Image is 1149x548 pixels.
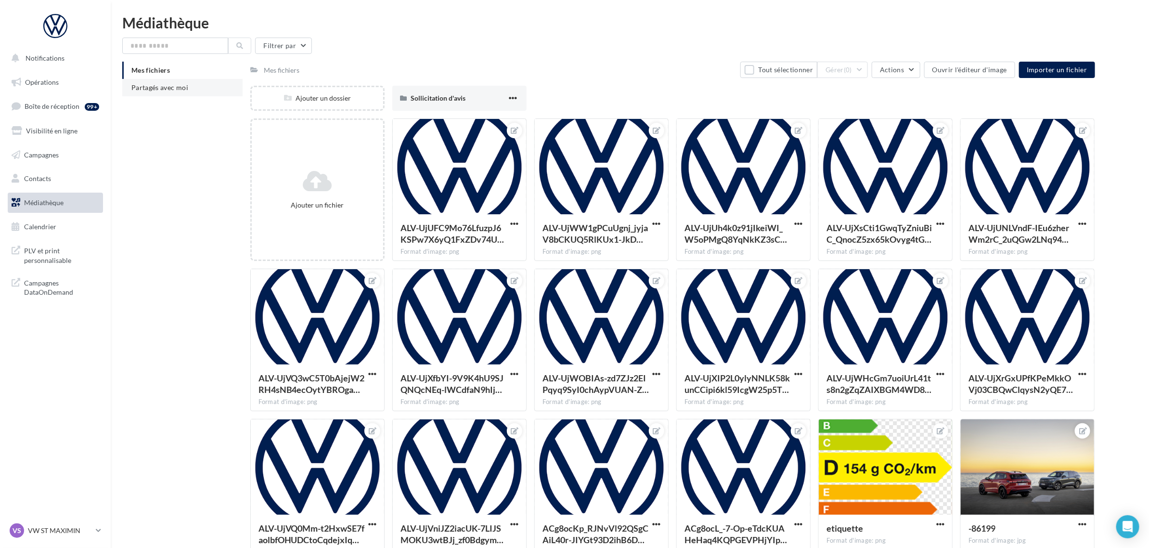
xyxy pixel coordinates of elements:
span: ALV-UjUFC9Mo76LfuzpJ6KSPw7X6yQ1FxZDv74Uc-mnR1O6-NgLBY9CCiw [400,222,504,245]
span: ACg8ocL_-7-Op-eTdcKUAHeHaq4KQPGEVPHjYIpRFzD4D6JWmnAGzoCFGA [684,523,787,545]
span: ALV-UjVniJZ2iacUK-7LIJSMOKU3wtBJj_zf0BdgymWUXPZ0AGCPEqi6Cg [400,523,503,545]
span: Campagnes DataOnDemand [24,276,99,297]
span: Visibilité en ligne [26,127,77,135]
span: Contacts [24,174,51,183]
div: Format d'image: png [826,536,944,545]
a: Médiathèque [6,193,105,213]
div: Ajouter un dossier [252,93,383,103]
span: Actions [880,65,904,74]
div: 99+ [85,103,99,111]
div: Médiathèque [122,15,1137,30]
span: Calendrier [24,222,56,231]
a: VS VW ST MAXIMIN [8,522,103,540]
span: ALV-UjXfbYI-9V9K4hU9SJQNQcNEq-lWCdfaN9hIjw51e65JGKBgr3y5Tg [400,373,503,395]
div: Format d'image: png [684,398,802,406]
span: PLV et print personnalisable [24,244,99,265]
span: ALV-UjWHcGm7uoiUrL41ts8n2gZqZAIXBGM4WD8J_TYlG1lLLnoPkQFHxw [826,373,931,395]
span: Opérations [25,78,59,86]
button: Tout sélectionner [740,62,817,78]
span: ALV-UjWOBIAs-zd7ZJz2EIPqyq9SyI0chAypVUAN-ZifhWO1xLGg-yMWag [542,373,649,395]
span: ALV-UjUh4k0z91jIkeiWI_W5oPMgQ8YqNkKZ3sCUV4PgamHUoW4JjRYmNQ [684,222,787,245]
span: Médiathèque [24,198,64,207]
span: ALV-UjVQ3wC5T0bAjejW2RH4sNB4ecOytYBROga-6Dz14nJYjBqSC2bZwA [258,373,365,395]
div: Format d'image: png [968,248,1086,256]
span: Campagnes [24,150,59,158]
div: Format d'image: png [968,398,1086,406]
span: Boîte de réception [25,102,79,110]
span: Sollicitation d'avis [411,94,465,102]
button: Notifications [6,48,101,68]
a: Campagnes [6,145,105,165]
span: ALV-UjWW1gPCuUgnj_jyjaV8bCKUQ5RlKUx1-JkD4poPxv5EzgNDfEio4A [542,222,648,245]
a: Contacts [6,169,105,189]
div: Format d'image: png [542,248,660,256]
span: etiquette [826,523,863,534]
span: -86199 [968,523,995,534]
div: Format d'image: png [258,398,376,406]
div: Format d'image: png [400,398,518,406]
span: Partagés avec moi [131,83,188,91]
button: Gérer(0) [817,62,868,78]
div: Format d'image: png [684,248,802,256]
button: Filtrer par [255,38,312,54]
div: Mes fichiers [264,65,300,75]
span: ALV-UjUNLVndF-IEu6zherWm2rC_2uQGw2LNq94H3W-uqp5ztwaNjCzlhQ [968,222,1069,245]
div: Format d'image: png [826,248,944,256]
span: ALV-UjVQ0Mm-t2HxwSE7faolbfOHUDCtoCqdejxIqERyRL3KsuiSKlojFg [258,523,365,545]
a: Opérations [6,72,105,92]
span: (0) [844,66,852,74]
span: Importer un fichier [1027,65,1087,74]
a: PLV et print personnalisable [6,240,105,269]
span: VS [13,526,21,535]
a: Campagnes DataOnDemand [6,273,105,301]
p: VW ST MAXIMIN [28,526,92,535]
span: Notifications [26,54,65,62]
button: Importer un fichier [1019,62,1095,78]
div: Format d'image: jpg [968,536,1086,545]
span: ACg8ocKp_RJNvVl92QSgCAiL40r-JIYGt93D2ihB6DG1ZyFOvqn9MWSi2A [542,523,648,545]
button: Actions [872,62,920,78]
a: Boîte de réception99+ [6,96,105,117]
span: ALV-UjXIP2L0ylyNNLK58kunCCipi6kl59IcgW25p5T4U-KnYf6wLX6c_w [684,373,790,395]
a: Visibilité en ligne [6,121,105,141]
span: Mes fichiers [131,66,170,74]
a: Calendrier [6,217,105,237]
button: Ouvrir l'éditeur d'image [924,62,1015,78]
div: Format d'image: png [542,398,660,406]
div: Ajouter un fichier [256,200,379,210]
div: Format d'image: png [826,398,944,406]
span: ALV-UjXsCti1GwqTyZniuBiC_QnocZ5zx65kOvyg4tGzFQ1XXz74266E9Q [826,222,932,245]
div: Format d'image: png [400,248,518,256]
div: Open Intercom Messenger [1116,515,1139,538]
span: ALV-UjXrGxUPfKPeMkkOVj03CBQwClqysN2yQE751gJdxqoUfJ2zsVflHA [968,373,1073,395]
